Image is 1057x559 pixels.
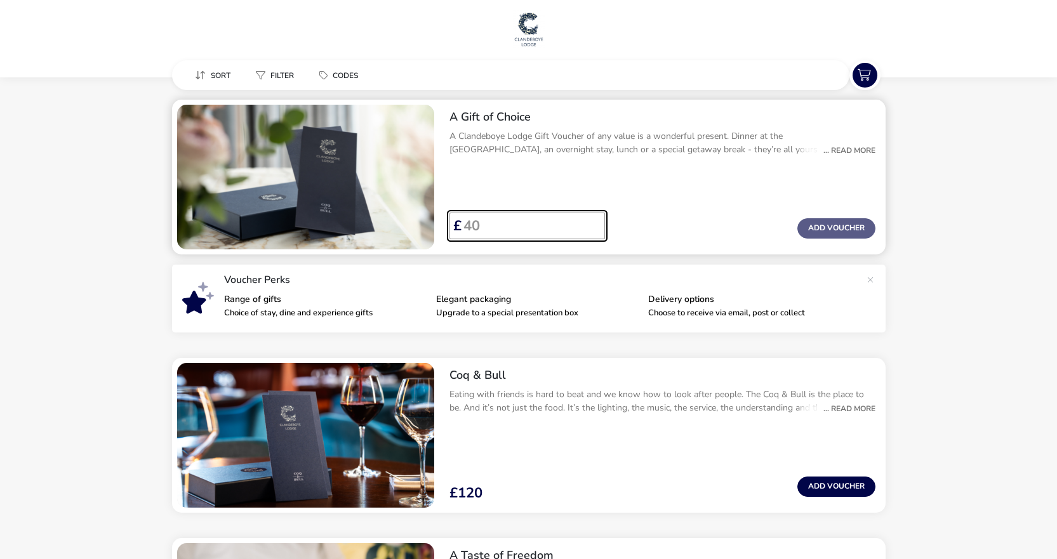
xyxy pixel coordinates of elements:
p: Delivery options [648,295,850,304]
swiper-slide: 1 / 1 [177,105,434,249]
div: £120 [449,484,482,503]
swiper-slide: 1 / 1 [177,363,434,508]
p: Choose to receive via email, post or collect [648,309,850,317]
button: Add Voucher [797,218,875,239]
img: Main Website [513,10,545,48]
p: Range of gifts [224,295,426,304]
span: Filter [270,70,294,81]
naf-pibe-menu-bar-item: Sort [185,66,246,84]
button: Add Voucher [797,477,875,497]
p: Upgrade to a special presentation box [436,309,638,317]
span: Codes [333,70,358,81]
p: Elegant packaging [436,295,638,304]
p: A Clandeboye Lodge Gift Voucher of any value is a wonderful present. Dinner at the [GEOGRAPHIC_DA... [449,129,875,156]
h2: Coq & Bull [449,368,875,383]
button: Codes [309,66,368,84]
h2: A Gift of Choice [449,110,875,124]
span: £ [453,219,462,233]
naf-pibe-menu-bar-item: Codes [309,66,373,84]
div: ... Read More [817,145,875,156]
span: Sort [211,70,230,81]
naf-pibe-menu-bar-item: Filter [246,66,309,84]
p: Eating with friends is hard to beat and we know how to look after people. The Coq & Bull is the p... [449,388,875,414]
button: Filter [246,66,304,84]
p: Voucher Perks [224,275,860,285]
p: Choice of stay, dine and experience gifts [224,309,426,317]
div: ... Read More [817,403,875,414]
button: Sort [185,66,241,84]
input: Voucher Price [462,213,595,239]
